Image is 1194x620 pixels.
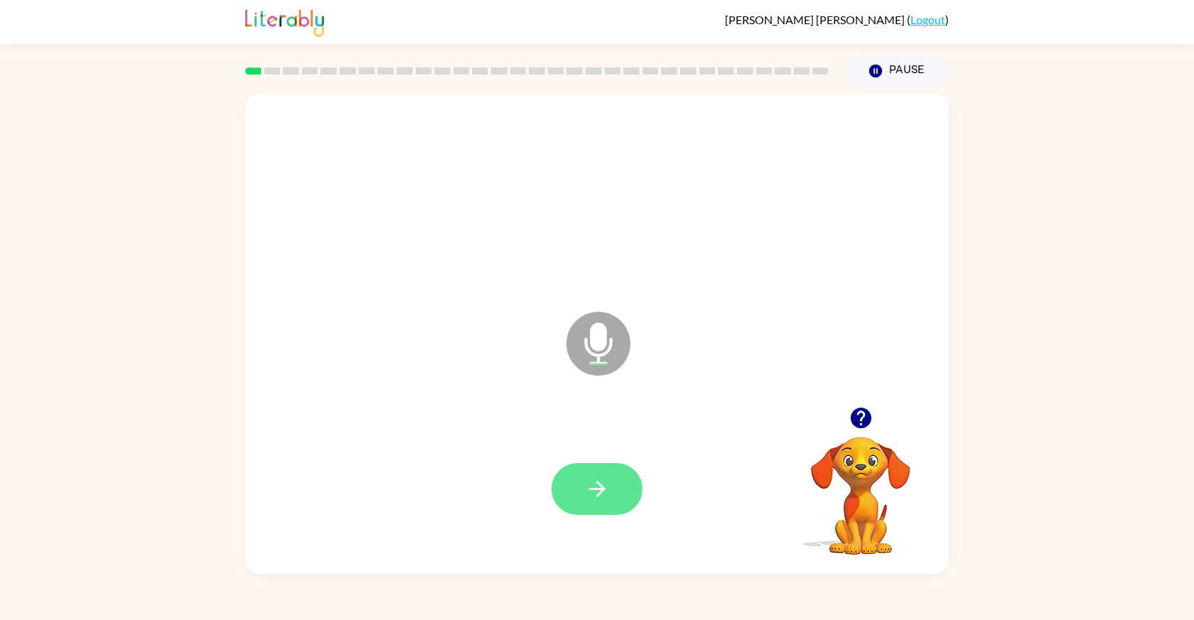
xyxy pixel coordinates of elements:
img: Literably [245,6,324,37]
span: [PERSON_NAME] [PERSON_NAME] [725,13,907,26]
video: Your browser must support playing .mp4 files to use Literably. Please try using another browser. [790,415,932,557]
a: Logout [910,13,945,26]
div: ( ) [725,13,949,26]
button: Pause [846,55,949,87]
